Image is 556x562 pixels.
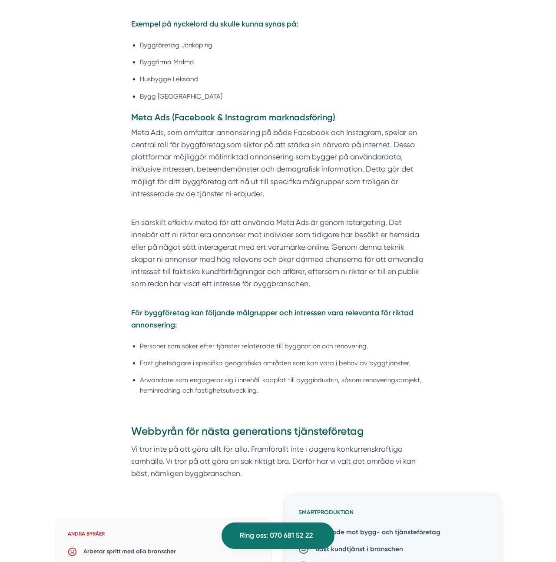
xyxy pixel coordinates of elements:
p: Meta Ads, som omfattar annonsering på både Facebook och Instagram, spelar en central roll för byg... [131,126,425,200]
h6: Smartproduktion [298,508,487,523]
li: Husbygge Leksand [140,74,425,84]
span: Ring oss: 070 681 52 22 [240,530,313,541]
h6: Andra byråer [68,530,259,544]
p: Nischade mot bygg- och tjänsteföretag [309,527,440,537]
p: En särskilt effektiv metod för att använda Meta Ads är genom retargeting. Det innebär att ni rikt... [131,204,425,302]
h3: Webbyrån för nästa generations tjänsteföretag [131,424,425,443]
h4: Meta Ads (Facebook & Instagram marknadsföring) [131,112,425,126]
li: Personer som söker efter tjänster relaterade till byggnation och renovering. [140,341,425,351]
li: Byggfirma Malmö [140,57,425,67]
p: Arbetar spritt med alla branscher [77,547,176,556]
a: Ring oss: 070 681 52 22 [222,522,334,549]
p: Vi tror inte på att göra allt för alla. Framförallt inte i dagens konkurrenskraftiga samhälle. Vi... [131,443,425,480]
li: Bygg [GEOGRAPHIC_DATA] [140,91,425,102]
li: Användare som engagerar sig i innehåll kopplat till byggindustrin, såsom renoveringsprojekt, hemi... [140,375,425,396]
strong: Exempel på nyckelord du skulle kunna synas på: [131,19,298,28]
p: Bäst kundtjänst i branschen [309,544,403,554]
li: Byggföretag Jönköping [140,40,425,50]
li: Fastighetsägare i specifika geografiska områden som kan vara i behov av byggtjänster. [140,358,425,368]
strong: För byggföretag kan följande målgrupper och intressen vara relevanta för riktad annonsering: [131,308,414,329]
